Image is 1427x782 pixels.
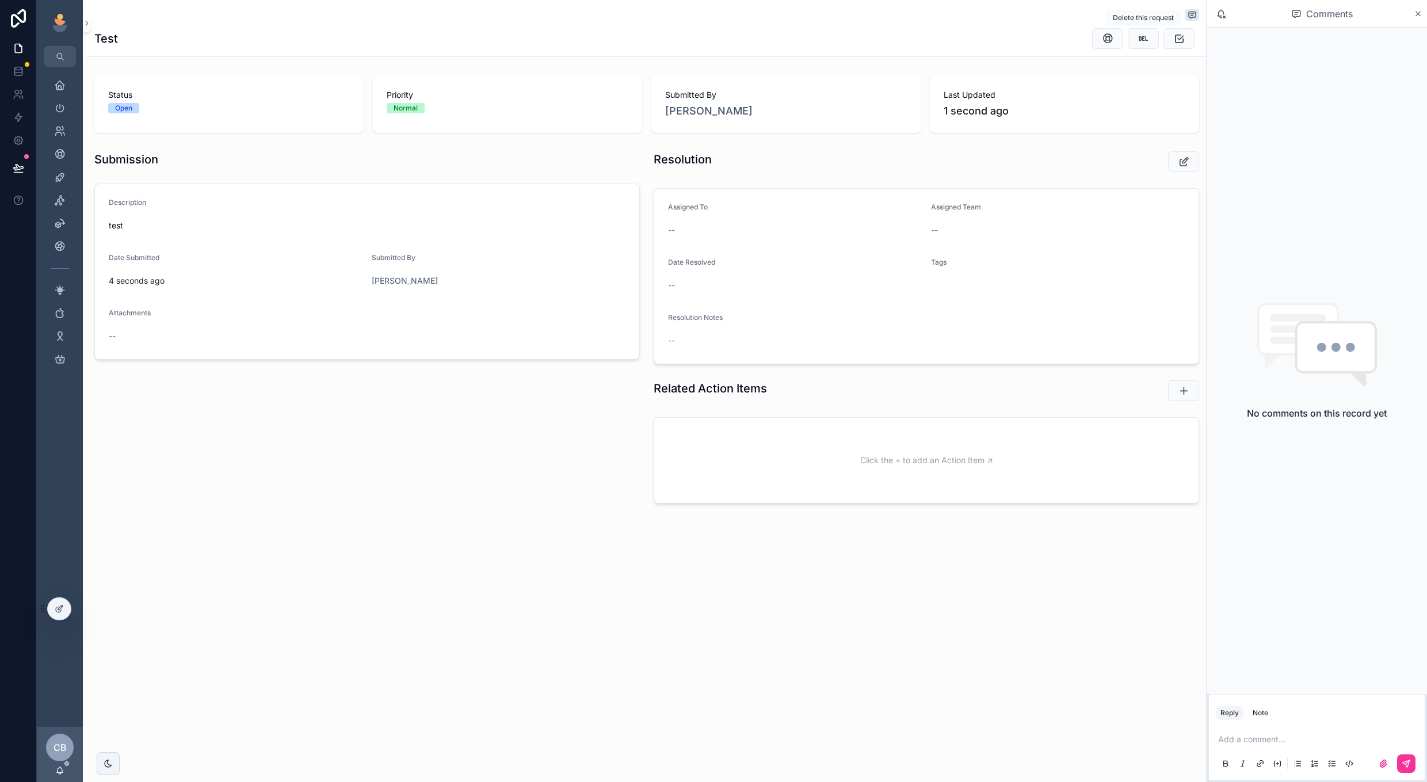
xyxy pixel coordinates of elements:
span: Delete this request [1113,13,1174,22]
span: Attachments [109,308,151,317]
span: Date Resolved [668,258,715,266]
div: Open [115,103,132,113]
a: [PERSON_NAME] [665,103,753,119]
span: -- [109,330,116,342]
div: Note [1253,708,1268,718]
p: 4 seconds ago [109,275,165,287]
a: [PERSON_NAME] [372,275,438,287]
button: Note [1248,706,1273,720]
button: Reply [1216,706,1243,720]
span: -- [931,224,938,236]
span: Date Submitted [109,253,159,262]
span: Submitted By [665,89,907,101]
p: 1 second ago [944,103,1009,119]
span: Description [109,198,146,207]
span: Status [108,89,350,101]
h1: Test [94,30,118,47]
span: Assigned To [668,203,708,211]
h1: Related Action Items [654,380,767,396]
span: CB [54,741,67,754]
span: Click the + to add an Action Item ↗ [860,455,993,466]
span: Priority [387,89,628,101]
span: Resolution Notes [668,313,723,322]
span: test [109,220,625,231]
h1: Resolution [654,151,712,167]
div: Normal [394,103,418,113]
span: Comments [1306,7,1353,21]
span: Tags [931,258,947,266]
span: Last Updated [944,89,1185,101]
span: -- [668,224,675,236]
span: Assigned Team [931,203,981,211]
span: -- [668,335,675,346]
span: Submitted By [372,253,415,262]
img: App logo [51,14,69,32]
h1: Submission [94,151,158,167]
div: scrollable content [37,67,83,384]
h2: No comments on this record yet [1247,406,1387,420]
span: -- [668,280,675,291]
